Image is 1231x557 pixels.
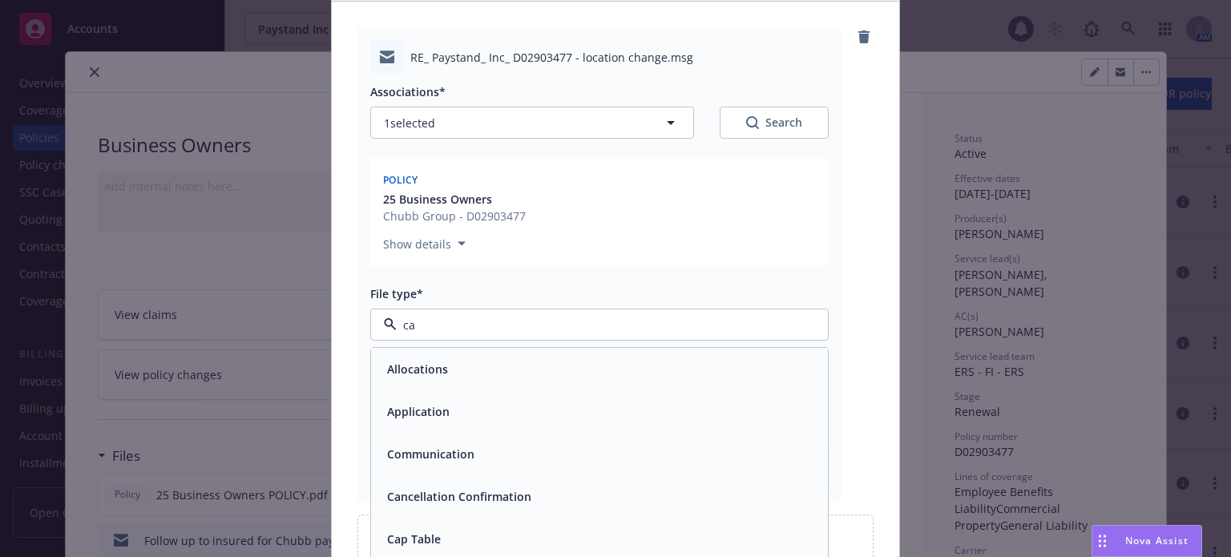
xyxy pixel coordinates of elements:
[387,531,441,547] button: Cap Table
[1092,526,1112,556] div: Drag to move
[1092,525,1202,557] button: Nova Assist
[1125,534,1189,547] span: Nova Assist
[387,488,531,505] button: Cancellation Confirmation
